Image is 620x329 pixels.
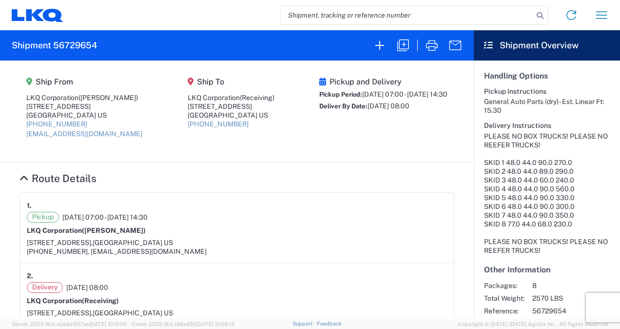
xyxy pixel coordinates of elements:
span: Server: 2025.18.0-a0edd1917ac [12,321,127,327]
span: [DATE] 07:00 - [DATE] 14:30 [62,213,148,222]
div: [GEOGRAPHIC_DATA] US [188,111,274,120]
a: [EMAIL_ADDRESS][DOMAIN_NAME] [26,130,142,138]
span: Total Weight: [484,294,524,303]
span: 2570 LBS [532,294,616,303]
span: Copyright © [DATE]-[DATE] Agistix Inc., All Rights Reserved [458,320,608,329]
span: Pickup [27,212,59,223]
div: [PHONE_NUMBER], [EMAIL_ADDRESS][DOMAIN_NAME] [27,247,447,256]
span: [DATE] 07:00 - [DATE] 14:30 [362,90,447,98]
h2: Shipment 56729654 [12,40,97,51]
strong: LKQ Corporation [27,297,119,305]
a: Feedback [317,321,342,327]
h6: Delivery Instructions [484,122,610,130]
span: Delivery [27,282,63,293]
div: LKQ Corporation [188,93,274,102]
span: [GEOGRAPHIC_DATA] US [93,309,173,317]
a: Hide Details [19,172,97,185]
div: General Auto Parts (dry) - Est. Linear Ft: 15.30 [484,97,610,115]
h6: Pickup Instructions [484,87,610,96]
span: [GEOGRAPHIC_DATA] US [93,239,173,247]
strong: LKQ Corporation [27,226,146,234]
div: LKQ Corporation [26,93,142,102]
span: 8 [532,281,616,290]
span: Pickup Period: [319,91,362,98]
header: Shipment Overview [474,30,620,61]
span: 56729654 [532,307,616,315]
span: [DATE] 10:06:13 [196,321,234,327]
h5: Handling Options [484,71,610,81]
div: [PHONE_NUMBER] [27,317,447,326]
a: [PHONE_NUMBER] [26,120,87,128]
span: Client: 2025.18.0-198a450 [132,321,234,327]
span: Deliver By Date: [319,103,368,110]
a: [PHONE_NUMBER] [188,120,249,128]
strong: 1. [27,200,32,212]
span: [PHONE_NUMBER] [493,53,554,61]
div: PLEASE NO BOX TRUCKS! PLEASE NO REEFER TRUCKS! SKID 1 48.0 44.0 90.0 270.0 SKID 2 48.0 44.0 89.0 ... [484,132,610,255]
h5: Ship From [26,77,142,86]
h5: Pickup and Delivery [319,77,447,86]
span: ([PERSON_NAME]) [78,94,138,102]
h5: Other Information [484,265,610,274]
div: [STREET_ADDRESS] [26,102,142,111]
input: Shipment, tracking or reference number [281,6,533,24]
span: (Receiving) [240,94,274,102]
span: ([PERSON_NAME]) [82,226,146,234]
span: Reference: [484,307,524,315]
span: [STREET_ADDRESS], [27,239,93,247]
span: [DATE] 08:00 [66,283,108,292]
span: [STREET_ADDRESS], [27,309,93,317]
span: [DATE] 10:10:00 [89,321,127,327]
span: (Receiving) [82,297,119,305]
div: [STREET_ADDRESS] [188,102,274,111]
span: [DATE] 08:00 [368,102,409,110]
a: Support [292,321,317,327]
strong: 2. [27,270,33,282]
h5: Ship To [188,77,274,86]
div: [GEOGRAPHIC_DATA] US [26,111,142,120]
span: Packages: [484,281,524,290]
